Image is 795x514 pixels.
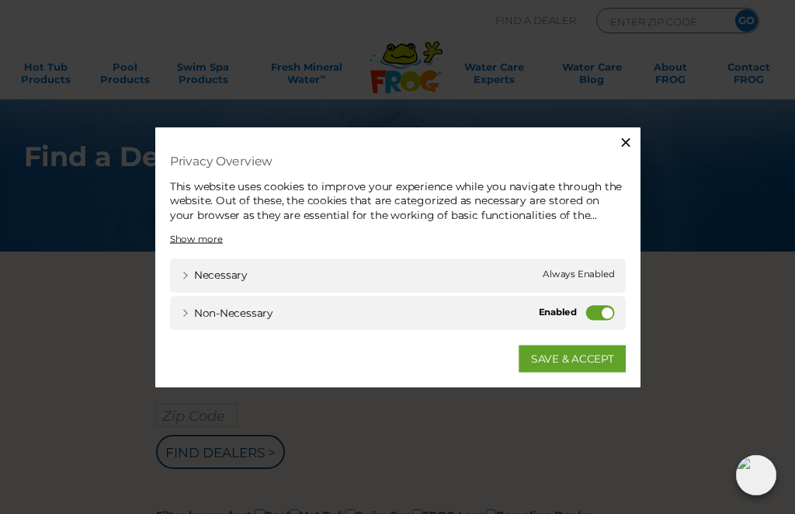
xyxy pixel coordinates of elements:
img: openIcon [736,455,776,495]
div: This website uses cookies to improve your experience while you navigate through the website. Out ... [163,176,633,222]
a: Non-necessary [175,307,269,323]
a: Necessary [175,268,243,284]
a: SAVE & ACCEPT [522,348,633,376]
span: Always Enabled [547,268,621,284]
h4: Privacy Overview [163,146,633,168]
a: Show more [163,231,217,245]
